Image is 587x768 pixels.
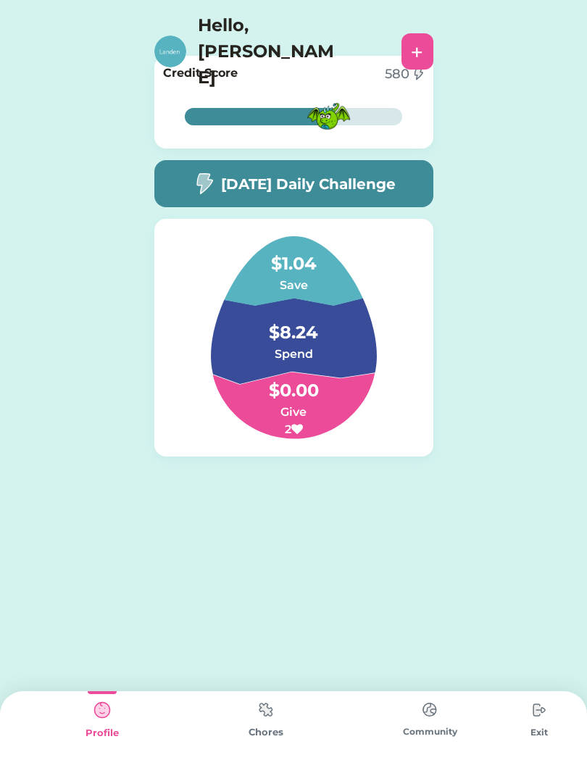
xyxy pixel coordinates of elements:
[221,404,366,421] h6: Give
[221,236,366,277] h4: $1.04
[221,421,366,438] h6: 2
[221,277,366,294] h6: Save
[251,696,280,724] img: type%3Dchores%2C%20state%3Ddefault.svg
[221,346,366,363] h6: Spend
[512,726,567,739] div: Exit
[221,173,396,195] h5: [DATE] Daily Challenge
[184,725,348,740] div: Chores
[411,41,423,62] div: +
[192,172,215,195] img: image-flash-1--flash-power-connect-charge-electricity-lightning.svg
[525,696,554,725] img: type%3Dchores%2C%20state%3Ddefault.svg
[176,236,412,439] img: Group%201.svg
[348,725,512,738] div: Community
[415,696,444,724] img: type%3Dchores%2C%20state%3Ddefault.svg
[305,93,352,140] img: MFN-Dragon-Green.svg
[20,726,184,740] div: Profile
[221,363,366,404] h4: $0.00
[221,305,366,346] h4: $8.24
[88,696,117,725] img: type%3Dkids%2C%20state%3Dselected.svg
[198,12,343,91] h4: Hello, [PERSON_NAME]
